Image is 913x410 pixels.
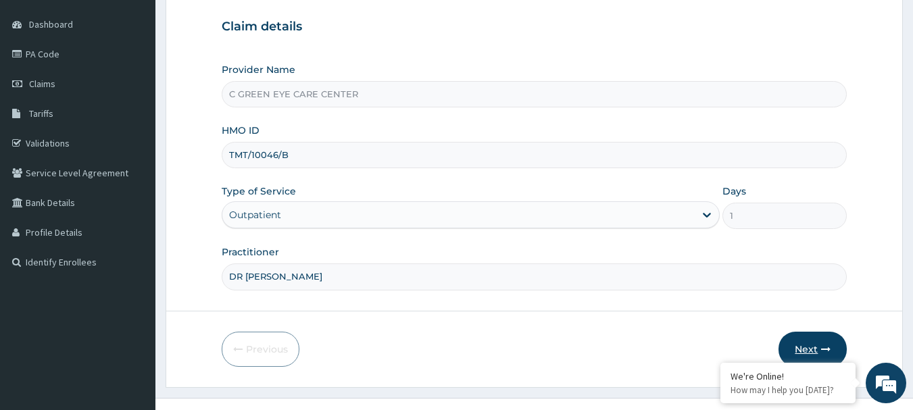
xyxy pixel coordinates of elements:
label: Provider Name [222,63,295,76]
h3: Claim details [222,20,847,34]
button: Next [779,332,847,367]
input: Enter Name [222,263,847,290]
span: Claims [29,78,55,90]
label: Type of Service [222,184,296,198]
span: Dashboard [29,18,73,30]
span: Tariffs [29,107,53,120]
label: HMO ID [222,124,260,137]
input: Enter HMO ID [222,142,847,168]
img: d_794563401_company_1708531726252_794563401 [25,68,55,101]
div: Chat with us now [70,76,227,93]
div: Outpatient [229,208,281,222]
div: We're Online! [731,370,845,382]
textarea: Type your message and hit 'Enter' [7,270,257,317]
span: We're online! [78,120,187,257]
button: Previous [222,332,299,367]
p: How may I help you today? [731,384,845,396]
div: Minimize live chat window [222,7,254,39]
label: Days [722,184,746,198]
label: Practitioner [222,245,279,259]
